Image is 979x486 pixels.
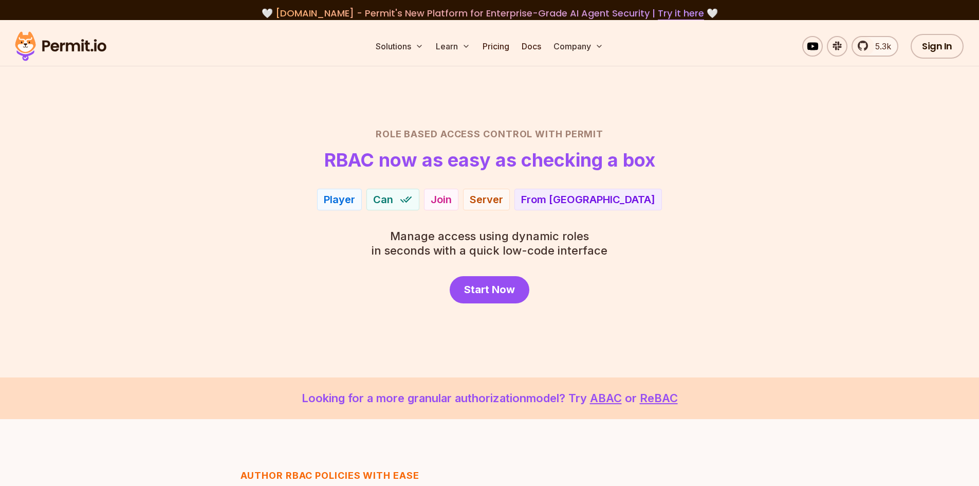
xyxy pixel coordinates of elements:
[324,150,655,170] h1: RBAC now as easy as checking a box
[852,36,898,57] a: 5.3k
[535,127,603,141] span: with Permit
[432,36,474,57] button: Learn
[10,29,111,64] img: Permit logo
[518,36,545,57] a: Docs
[372,229,607,243] span: Manage access using dynamic roles
[521,192,655,207] div: From [GEOGRAPHIC_DATA]
[372,229,607,258] p: in seconds with a quick low-code interface
[658,7,704,20] a: Try it here
[241,469,521,483] h3: Author RBAC POLICIES with EASE
[275,7,704,20] span: [DOMAIN_NAME] - Permit's New Platform for Enterprise-Grade AI Agent Security |
[130,127,849,141] h2: Role Based Access Control
[372,36,428,57] button: Solutions
[478,36,513,57] a: Pricing
[869,40,891,52] span: 5.3k
[464,282,515,297] span: Start Now
[373,192,393,207] span: Can
[25,390,954,407] p: Looking for a more granular authorization model? Try or
[450,276,529,303] a: Start Now
[25,6,954,21] div: 🤍 🤍
[590,391,622,405] a: ABAC
[324,192,355,207] div: Player
[431,192,452,207] div: Join
[640,391,678,405] a: ReBAC
[470,192,503,207] div: Server
[911,34,964,59] a: Sign In
[549,36,607,57] button: Company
